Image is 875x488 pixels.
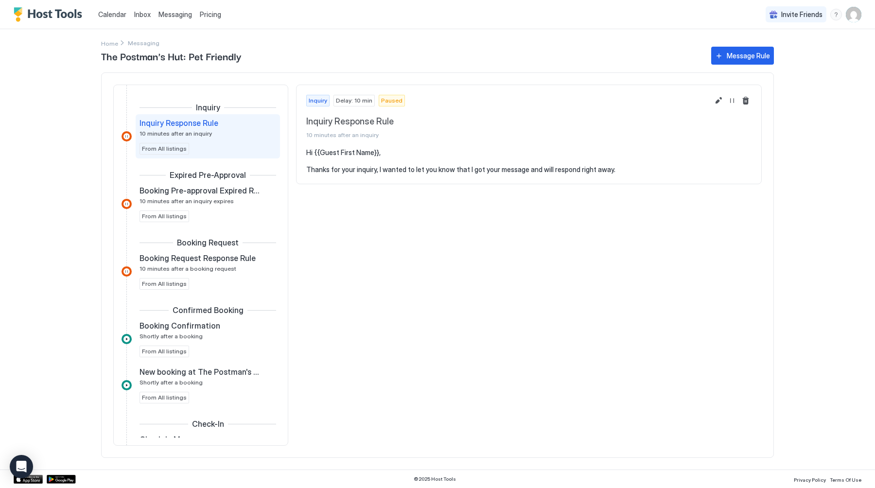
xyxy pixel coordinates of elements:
[142,279,187,288] span: From All listings
[142,212,187,221] span: From All listings
[200,10,221,19] span: Pricing
[142,347,187,356] span: From All listings
[794,474,826,484] a: Privacy Policy
[128,39,159,47] span: Breadcrumb
[794,477,826,483] span: Privacy Policy
[726,95,738,106] button: Resume Message Rule
[830,477,861,483] span: Terms Of Use
[140,265,236,272] span: 10 minutes after a booking request
[158,10,192,18] span: Messaging
[781,10,822,19] span: Invite Friends
[142,393,187,402] span: From All listings
[727,51,770,61] div: Message Rule
[196,103,220,112] span: Inquiry
[170,170,246,180] span: Expired Pre-Approval
[140,367,261,377] span: New booking at The Postman's Hut in [GEOGRAPHIC_DATA]
[140,379,203,386] span: Shortly after a booking
[381,96,402,105] span: Paused
[177,238,239,247] span: Booking Request
[306,148,752,174] pre: Hi {{Guest First Name}}, Thanks for your inquiry, I wanted to let you know that I got your messag...
[134,9,151,19] a: Inbox
[101,38,118,48] a: Home
[173,305,244,315] span: Confirmed Booking
[192,419,224,429] span: Check-In
[309,96,327,105] span: Inquiry
[47,475,76,484] a: Google Play Store
[140,332,203,340] span: Shortly after a booking
[713,95,724,106] button: Edit message rule
[140,186,261,195] span: Booking Pre-approval Expired Rule
[101,38,118,48] div: Breadcrumb
[711,47,774,65] button: Message Rule
[134,10,151,18] span: Inbox
[306,116,709,127] span: Inquiry Response Rule
[306,131,709,139] span: 10 minutes after an inquiry
[101,40,118,47] span: Home
[740,95,752,106] button: Delete message rule
[14,7,87,22] a: Host Tools Logo
[140,435,206,444] span: Check-In Message
[101,49,701,63] span: The Postman's Hut: Pet Friendly
[98,9,126,19] a: Calendar
[140,321,220,331] span: Booking Confirmation
[846,7,861,22] div: User profile
[830,9,842,20] div: menu
[142,144,187,153] span: From All listings
[14,475,43,484] a: App Store
[140,118,218,128] span: Inquiry Response Rule
[98,10,126,18] span: Calendar
[414,476,456,482] span: © 2025 Host Tools
[140,130,212,137] span: 10 minutes after an inquiry
[10,455,33,478] div: Open Intercom Messenger
[140,253,256,263] span: Booking Request Response Rule
[830,474,861,484] a: Terms Of Use
[336,96,372,105] span: Delay: 10 min
[158,9,192,19] a: Messaging
[140,197,234,205] span: 10 minutes after an inquiry expires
